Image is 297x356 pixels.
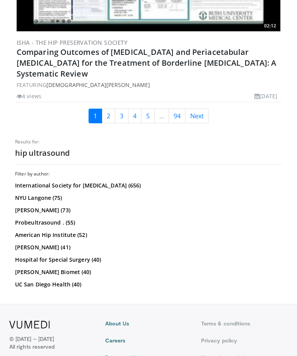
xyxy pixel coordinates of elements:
h2: hip ultrasound [15,148,282,158]
a: 1 [89,109,102,124]
a: Terms & conditions [201,320,288,328]
a: Next [185,109,209,124]
a: ISHA - The Hip Preservation Society [17,39,128,47]
a: UC San Diego Health (40) [15,281,280,289]
span: All rights reserved [9,343,55,351]
span: 02:12 [262,23,278,30]
a: International Society for [MEDICAL_DATA] (656) [15,182,280,190]
li: 4 views [17,92,41,100]
a: 3 [115,109,128,124]
div: FEATURING [17,81,280,89]
a: 4 [128,109,142,124]
li: [DATE] [254,92,277,100]
a: [PERSON_NAME] Biomet (40) [15,269,280,276]
a: 2 [102,109,115,124]
img: VuMedi Logo [9,321,50,329]
a: Careers [105,337,192,345]
a: 5 [141,109,155,124]
a: [PERSON_NAME] (41) [15,244,280,252]
nav: Search results pages [15,109,282,124]
a: [PERSON_NAME] (73) [15,207,280,215]
a: [DEMOGRAPHIC_DATA][PERSON_NAME] [46,82,150,89]
a: Probeultrasound . (55) [15,219,280,227]
a: Comparing Outcomes of [MEDICAL_DATA] and Periacetabular [MEDICAL_DATA] for the Treatment of Borde... [17,47,276,79]
a: About Us [105,320,192,328]
a: 94 [169,109,186,124]
p: © [DATE] – [DATE] [9,336,55,351]
a: Hospital for Special Surgery (40) [15,256,280,264]
h3: Filter by author: [15,171,282,177]
p: Results for: [15,139,282,145]
a: American Hip Institute (52) [15,232,280,239]
a: Privacy policy [201,337,288,345]
a: NYU Langone (75) [15,194,280,202]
